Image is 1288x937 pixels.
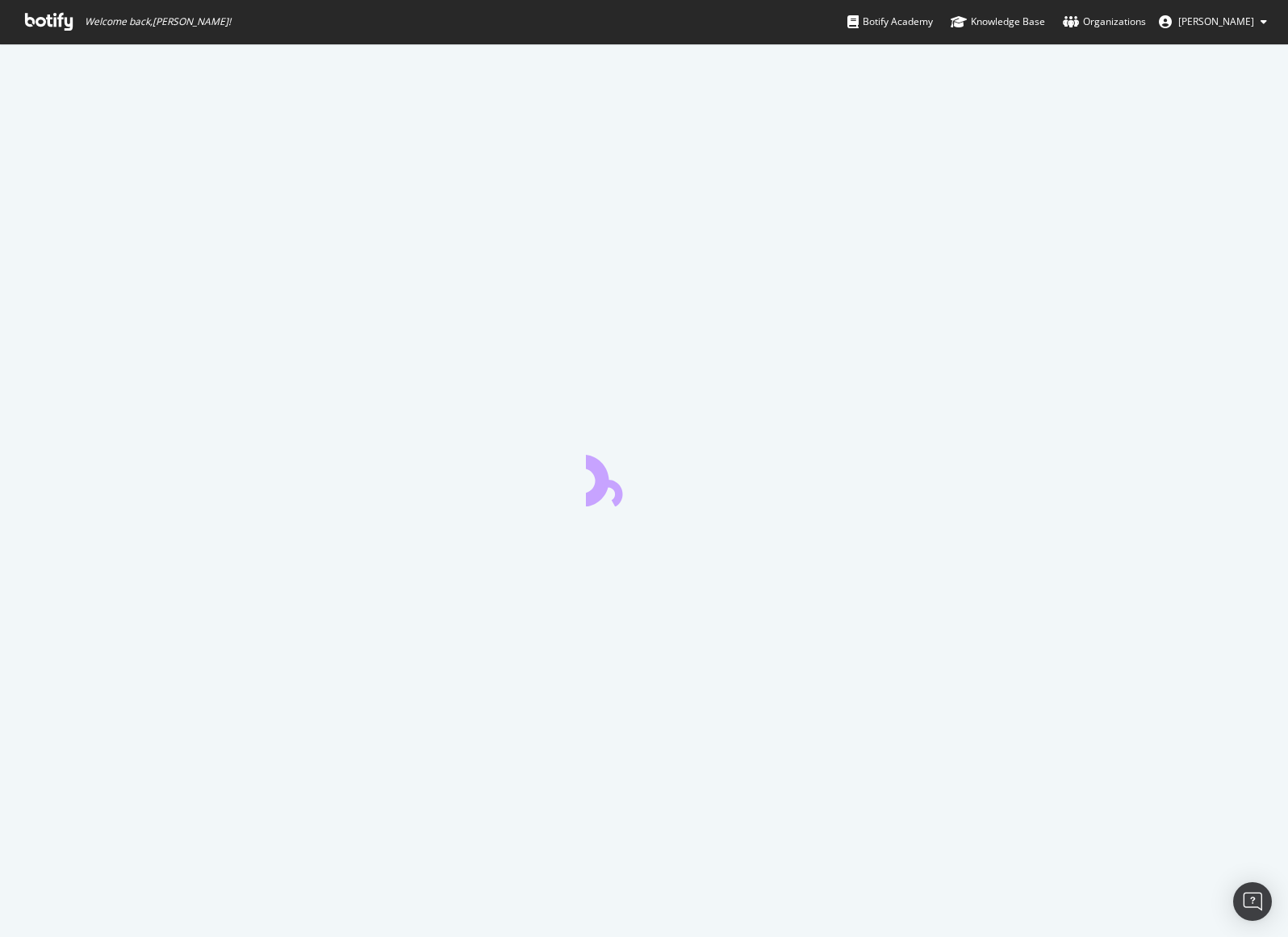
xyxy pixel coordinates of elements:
div: Botify Academy [847,14,933,30]
div: animation [586,448,702,506]
div: Open Intercom Messenger [1233,882,1272,921]
span: Welcome back, [PERSON_NAME] ! [85,15,231,28]
div: Organizations [1063,14,1146,30]
span: Christopher Tucker [1178,15,1254,28]
button: [PERSON_NAME] [1146,9,1280,35]
div: Knowledge Base [951,14,1045,30]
